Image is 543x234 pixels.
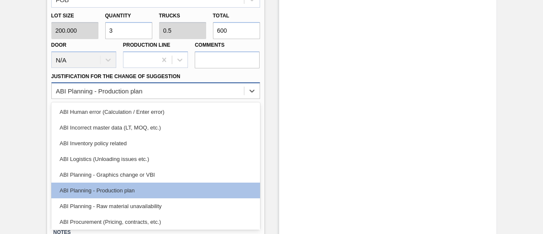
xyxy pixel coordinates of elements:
div: ABI Procurement (Pricing, contracts, etc.) [51,214,260,230]
div: ABI Incorrect master data (LT, MOQ, etc.) [51,120,260,135]
div: ABI Planning - Graphics change or VBI [51,167,260,183]
div: ABI Planning - Raw material unavailability [51,198,260,214]
div: ABI Human error (Calculation / Enter error) [51,104,260,120]
label: Trucks [159,13,180,19]
label: Comments [195,39,260,51]
label: Observation [51,101,260,113]
label: Lot size [51,10,98,22]
label: Quantity [105,13,131,19]
label: Door [51,42,67,48]
div: ABI Logistics (Unloading issues etc.) [51,151,260,167]
label: Total [213,13,230,19]
label: Production Line [123,42,170,48]
div: ABI Planning - Production plan [56,87,143,95]
div: ABI Inventory policy related [51,135,260,151]
div: ABI Planning - Production plan [51,183,260,198]
label: Justification for the Change of Suggestion [51,73,180,79]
